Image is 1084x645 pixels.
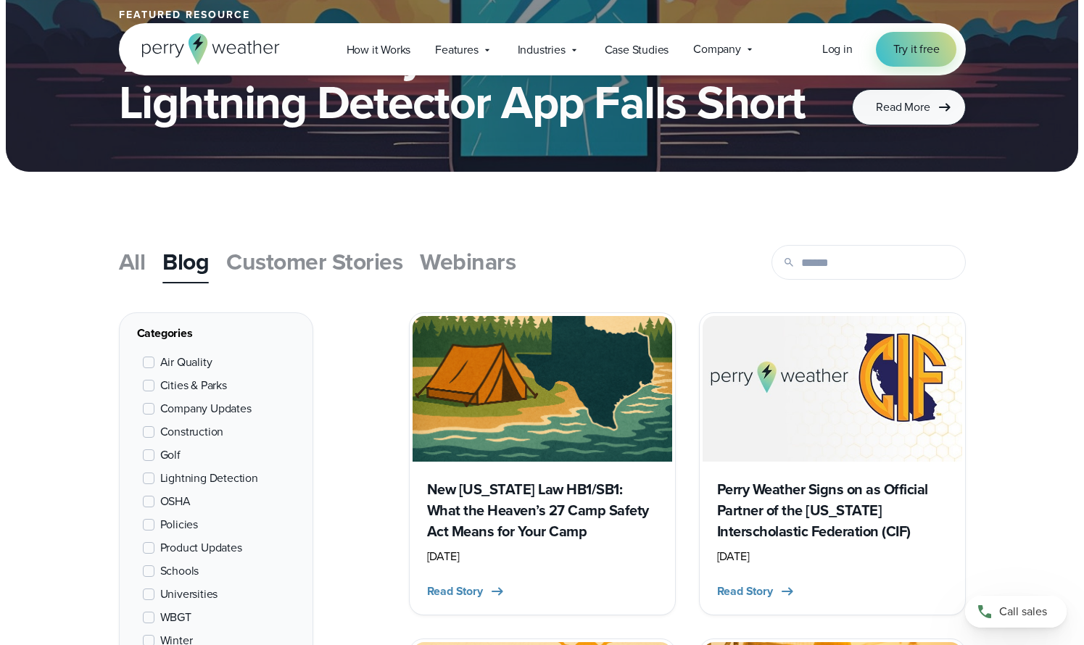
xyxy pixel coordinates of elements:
span: Customer Stories [226,244,402,279]
img: Camp Safety Act [413,316,672,462]
h3: New [US_STATE] Law HB1/SB1: What the Heaven’s 27 Camp Safety Act Means for Your Camp [427,479,658,542]
a: Case Studies [592,35,682,64]
div: Featured Resource [119,9,818,21]
a: Call sales [965,596,1067,628]
span: Log in [822,41,853,57]
a: CIF Perry Weather Perry Weather Signs on as Official Partner of the [US_STATE] Interscholastic Fe... [699,312,966,615]
span: Webinars [420,244,516,279]
span: Company Updates [160,400,252,417]
a: How it Works [334,35,423,64]
span: Schools [160,562,199,580]
span: All [119,244,146,279]
span: OSHA [160,493,191,510]
a: All [119,241,146,282]
h1: 7 Reasons Why Your Free Lightning Detector App Falls Short [119,33,818,125]
span: Features [435,41,478,59]
span: Policies [160,516,198,533]
span: Read More [876,99,930,116]
span: How it Works [347,41,411,59]
div: Categories [137,325,295,342]
span: Company [693,41,741,58]
span: Cities & Parks [160,377,227,394]
a: Customer Stories [226,241,402,282]
span: Universities [160,586,218,603]
span: Case Studies [605,41,669,59]
a: Read More [852,89,965,125]
h3: Perry Weather Signs on as Official Partner of the [US_STATE] Interscholastic Federation (CIF) [717,479,948,542]
span: Read Story [427,583,483,600]
span: Read Story [717,583,773,600]
a: Blog [162,241,209,282]
span: Try it free [893,41,940,58]
span: Golf [160,446,181,464]
span: Construction [160,423,224,441]
a: Webinars [420,241,516,282]
span: Blog [162,244,209,279]
span: WBGT [160,609,191,626]
button: Read Story [717,583,796,600]
span: Product Updates [160,539,242,557]
img: CIF Perry Weather [703,316,962,462]
a: Camp Safety Act New [US_STATE] Law HB1/SB1: What the Heaven’s 27 Camp Safety Act Means for Your C... [409,312,676,615]
span: Industries [518,41,566,59]
span: Air Quality [160,354,212,371]
div: [DATE] [427,548,658,565]
button: Read Story [427,583,506,600]
span: Lightning Detection [160,470,258,487]
a: Log in [822,41,853,58]
a: Try it free [876,32,957,67]
span: Call sales [999,603,1047,620]
div: [DATE] [717,548,948,565]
